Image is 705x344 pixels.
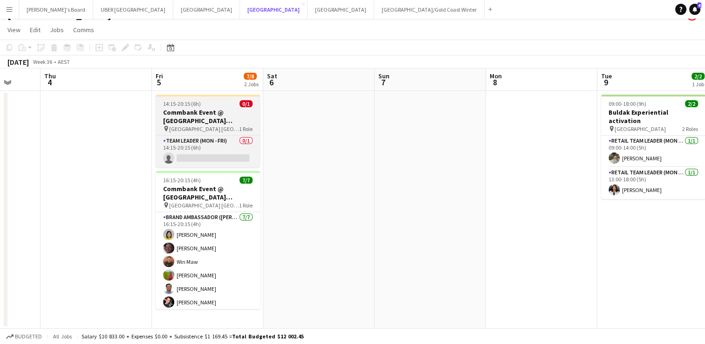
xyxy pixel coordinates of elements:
[7,57,29,67] div: [DATE]
[156,108,260,125] h3: Commbank Event @ [GEOGRAPHIC_DATA] [GEOGRAPHIC_DATA]
[374,0,485,19] button: [GEOGRAPHIC_DATA]/Gold Coast Winter
[697,2,701,8] span: 4
[73,26,94,34] span: Comms
[169,202,239,209] span: [GEOGRAPHIC_DATA] [GEOGRAPHIC_DATA]
[30,26,41,34] span: Edit
[609,100,646,107] span: 09:00-18:00 (9h)
[266,77,277,88] span: 6
[156,171,260,309] app-job-card: 16:15-20:15 (4h)7/7Commbank Event @ [GEOGRAPHIC_DATA] [GEOGRAPHIC_DATA] [GEOGRAPHIC_DATA] [GEOGRA...
[154,77,163,88] span: 5
[156,136,260,167] app-card-role: Team Leader (Mon - Fri)0/114:15-20:15 (6h)
[240,0,308,19] button: [GEOGRAPHIC_DATA]
[58,58,70,65] div: AEST
[5,331,43,342] button: Budgeted
[46,24,68,36] a: Jobs
[244,81,259,88] div: 2 Jobs
[82,333,304,340] div: Salary $10 833.00 + Expenses $0.00 + Subsistence $1 169.45 =
[239,125,253,132] span: 1 Role
[308,0,374,19] button: [GEOGRAPHIC_DATA]
[244,73,257,80] span: 7/8
[50,26,64,34] span: Jobs
[689,4,700,15] a: 4
[378,72,390,80] span: Sun
[156,212,260,325] app-card-role: Brand Ambassador ([PERSON_NAME])7/716:15-20:15 (4h)[PERSON_NAME][PERSON_NAME]Win Maw[PERSON_NAME]...
[240,177,253,184] span: 7/7
[615,125,666,132] span: [GEOGRAPHIC_DATA]
[600,77,612,88] span: 9
[163,177,201,184] span: 16:15-20:15 (4h)
[43,77,56,88] span: 4
[685,100,698,107] span: 2/2
[173,0,240,19] button: [GEOGRAPHIC_DATA]
[240,100,253,107] span: 0/1
[51,333,74,340] span: All jobs
[682,125,698,132] span: 2 Roles
[490,72,502,80] span: Mon
[377,77,390,88] span: 7
[239,202,253,209] span: 1 Role
[156,72,163,80] span: Fri
[692,81,704,88] div: 1 Job
[4,24,24,36] a: View
[601,72,612,80] span: Tue
[232,333,304,340] span: Total Budgeted $12 002.45
[488,77,502,88] span: 8
[93,0,173,19] button: UBER [GEOGRAPHIC_DATA]
[69,24,98,36] a: Comms
[31,58,54,65] span: Week 36
[156,95,260,167] app-job-card: 14:15-20:15 (6h)0/1Commbank Event @ [GEOGRAPHIC_DATA] [GEOGRAPHIC_DATA] [GEOGRAPHIC_DATA] [GEOGRA...
[15,333,42,340] span: Budgeted
[267,72,277,80] span: Sat
[44,72,56,80] span: Thu
[19,0,93,19] button: [PERSON_NAME]'s Board
[169,125,239,132] span: [GEOGRAPHIC_DATA] [GEOGRAPHIC_DATA]
[163,100,201,107] span: 14:15-20:15 (6h)
[691,73,705,80] span: 2/2
[156,185,260,201] h3: Commbank Event @ [GEOGRAPHIC_DATA] [GEOGRAPHIC_DATA]
[26,24,44,36] a: Edit
[7,26,21,34] span: View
